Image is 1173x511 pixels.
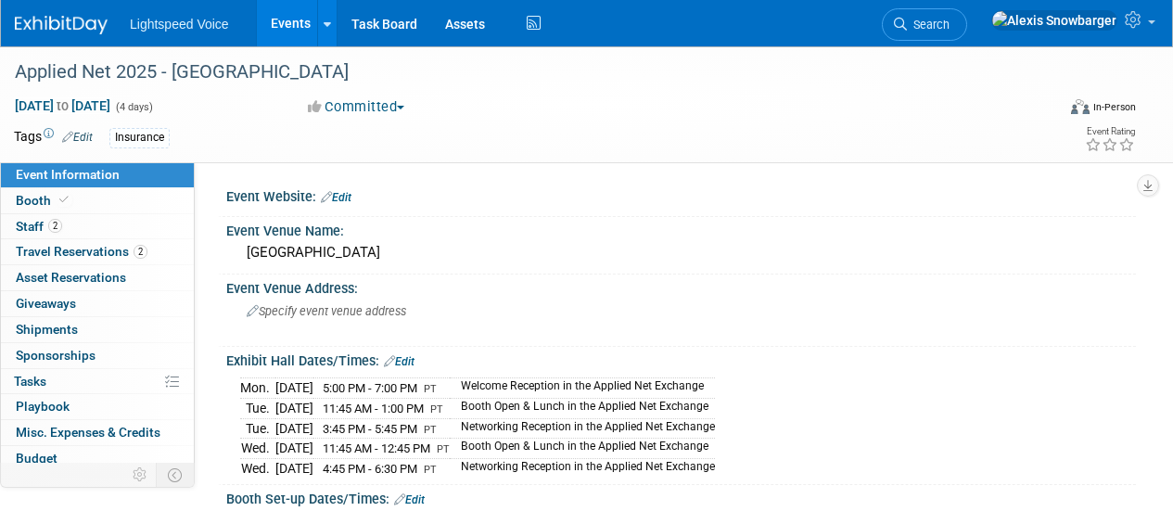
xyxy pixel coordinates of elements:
td: Personalize Event Tab Strip [124,463,157,487]
span: Staff [16,219,62,234]
div: Event Venue Name: [226,217,1136,240]
a: Sponsorships [1,343,194,368]
span: 3:45 PM - 5:45 PM [323,422,417,436]
div: Insurance [109,128,170,147]
span: 4:45 PM - 6:30 PM [323,462,417,476]
span: Giveaways [16,296,76,311]
span: 2 [134,245,147,259]
a: Booth [1,188,194,213]
td: Booth Open & Lunch in the Applied Net Exchange [450,439,715,459]
div: Applied Net 2025 - [GEOGRAPHIC_DATA] [8,56,1040,89]
div: [GEOGRAPHIC_DATA] [240,238,1122,267]
span: Budget [16,451,57,466]
span: Specify event venue address [247,304,406,318]
span: Event Information [16,167,120,182]
img: Format-Inperson.png [1071,99,1090,114]
td: [DATE] [275,378,313,399]
div: In-Person [1092,100,1136,114]
td: [DATE] [275,458,313,478]
div: Event Rating [1085,127,1135,136]
span: [DATE] [DATE] [14,97,111,114]
td: [DATE] [275,439,313,459]
i: Booth reservation complete [59,195,69,205]
div: Event Format [972,96,1136,124]
td: Tags [14,127,93,148]
span: PT [424,464,437,476]
a: Giveaways [1,291,194,316]
td: Tue. [240,399,275,419]
span: (4 days) [114,101,153,113]
span: Playbook [16,399,70,414]
img: ExhibitDay [15,16,108,34]
a: Asset Reservations [1,265,194,290]
span: Misc. Expenses & Credits [16,425,160,440]
a: Event Information [1,162,194,187]
a: Edit [384,355,414,368]
td: Booth Open & Lunch in the Applied Net Exchange [450,399,715,419]
a: Misc. Expenses & Credits [1,420,194,445]
a: Search [882,8,967,41]
td: Networking Reception in the Applied Net Exchange [450,418,715,439]
span: Shipments [16,322,78,337]
span: Search [907,18,950,32]
a: Shipments [1,317,194,342]
span: Booth [16,193,72,208]
span: PT [437,443,450,455]
a: Budget [1,446,194,471]
span: Travel Reservations [16,244,147,259]
span: PT [424,424,437,436]
a: Edit [321,191,351,204]
td: Mon. [240,378,275,399]
div: Exhibit Hall Dates/Times: [226,347,1136,371]
td: Wed. [240,439,275,459]
a: Staff2 [1,214,194,239]
span: to [54,98,71,113]
td: [DATE] [275,418,313,439]
div: Event Website: [226,183,1136,207]
img: Alexis Snowbarger [991,10,1117,31]
button: Committed [301,97,412,117]
a: Travel Reservations2 [1,239,194,264]
td: Networking Reception in the Applied Net Exchange [450,458,715,478]
span: 5:00 PM - 7:00 PM [323,381,417,395]
td: Welcome Reception in the Applied Net Exchange [450,378,715,399]
span: Sponsorships [16,348,96,363]
div: Booth Set-up Dates/Times: [226,485,1136,509]
span: Lightspeed Voice [130,17,229,32]
span: PT [424,383,437,395]
a: Edit [62,131,93,144]
span: PT [430,403,443,415]
td: [DATE] [275,399,313,419]
td: Toggle Event Tabs [157,463,195,487]
span: Asset Reservations [16,270,126,285]
a: Edit [394,493,425,506]
span: 11:45 AM - 12:45 PM [323,441,430,455]
span: Tasks [14,374,46,389]
td: Tue. [240,418,275,439]
span: 2 [48,219,62,233]
td: Wed. [240,458,275,478]
div: Event Venue Address: [226,275,1136,298]
a: Tasks [1,369,194,394]
span: 11:45 AM - 1:00 PM [323,402,424,415]
a: Playbook [1,394,194,419]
